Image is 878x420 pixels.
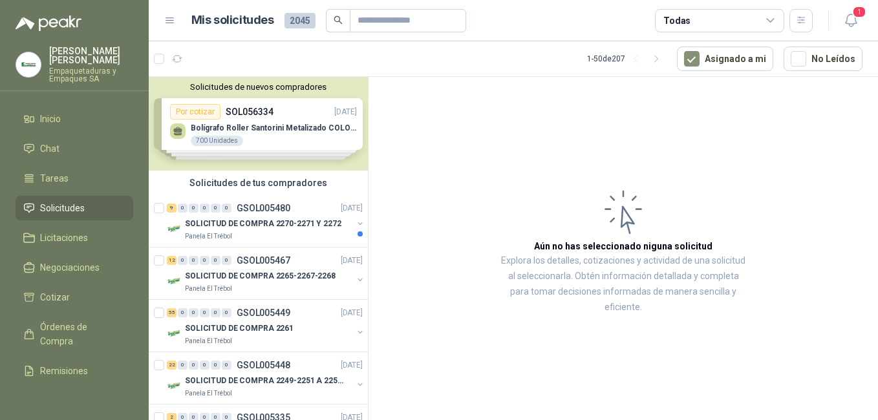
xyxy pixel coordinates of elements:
[237,361,290,370] p: GSOL005448
[200,361,209,370] div: 0
[211,361,220,370] div: 0
[178,256,187,265] div: 0
[200,256,209,265] div: 0
[663,14,691,28] div: Todas
[40,364,88,378] span: Remisiones
[341,202,363,215] p: [DATE]
[16,226,133,250] a: Licitaciones
[200,204,209,213] div: 0
[167,378,182,394] img: Company Logo
[16,315,133,353] a: Órdenes de Compra
[40,290,70,304] span: Cotizar
[185,322,294,335] p: SOLICITUD DE COMPRA 2261
[16,16,81,31] img: Logo peakr
[154,82,363,92] button: Solicitudes de nuevos compradores
[237,256,290,265] p: GSOL005467
[839,9,862,32] button: 1
[149,171,368,195] div: Solicitudes de tus compradores
[211,256,220,265] div: 0
[167,200,365,242] a: 9 0 0 0 0 0 GSOL005480[DATE] Company LogoSOLICITUD DE COMPRA 2270-2271 Y 2272Panela El Trébol
[677,47,773,71] button: Asignado a mi
[40,142,59,156] span: Chat
[49,47,133,65] p: [PERSON_NAME] [PERSON_NAME]
[178,361,187,370] div: 0
[40,171,69,185] span: Tareas
[49,67,133,83] p: Empaquetaduras y Empaques SA
[784,47,862,71] button: No Leídos
[185,218,341,230] p: SOLICITUD DE COMPRA 2270-2271 Y 2272
[40,112,61,126] span: Inicio
[167,357,365,399] a: 22 0 0 0 0 0 GSOL005448[DATE] Company LogoSOLICITUD DE COMPRA 2249-2251 A 2256-2258 Y 2262Panela ...
[16,107,133,131] a: Inicio
[185,336,232,346] p: Panela El Trébol
[222,308,231,317] div: 0
[185,375,346,387] p: SOLICITUD DE COMPRA 2249-2251 A 2256-2258 Y 2262
[587,48,667,69] div: 1 - 50 de 207
[211,204,220,213] div: 0
[167,305,365,346] a: 55 0 0 0 0 0 GSOL005449[DATE] Company LogoSOLICITUD DE COMPRA 2261Panela El Trébol
[178,308,187,317] div: 0
[167,204,177,213] div: 9
[16,196,133,220] a: Solicitudes
[40,201,85,215] span: Solicitudes
[852,6,866,18] span: 1
[222,256,231,265] div: 0
[341,359,363,372] p: [DATE]
[167,273,182,289] img: Company Logo
[40,231,88,245] span: Licitaciones
[334,16,343,25] span: search
[167,221,182,236] img: Company Logo
[16,285,133,310] a: Cotizar
[534,239,712,253] h3: Aún no has seleccionado niguna solicitud
[341,307,363,319] p: [DATE]
[185,270,336,282] p: SOLICITUD DE COMPRA 2265-2267-2268
[189,256,198,265] div: 0
[498,253,749,315] p: Explora los detalles, cotizaciones y actividad de una solicitud al seleccionarla. Obtén informaci...
[341,255,363,267] p: [DATE]
[167,253,365,294] a: 12 0 0 0 0 0 GSOL005467[DATE] Company LogoSOLICITUD DE COMPRA 2265-2267-2268Panela El Trébol
[185,231,232,242] p: Panela El Trébol
[189,204,198,213] div: 0
[40,320,121,348] span: Órdenes de Compra
[211,308,220,317] div: 0
[200,308,209,317] div: 0
[16,255,133,280] a: Negociaciones
[189,361,198,370] div: 0
[185,388,232,399] p: Panela El Trébol
[16,359,133,383] a: Remisiones
[167,326,182,341] img: Company Logo
[167,361,177,370] div: 22
[237,308,290,317] p: GSOL005449
[178,204,187,213] div: 0
[16,166,133,191] a: Tareas
[40,260,100,275] span: Negociaciones
[284,13,316,28] span: 2045
[189,308,198,317] div: 0
[185,284,232,294] p: Panela El Trébol
[16,52,41,77] img: Company Logo
[149,77,368,171] div: Solicitudes de nuevos compradoresPor cotizarSOL056334[DATE] Bolígrafo Roller Santorini Metalizado...
[167,308,177,317] div: 55
[222,204,231,213] div: 0
[167,256,177,265] div: 12
[191,11,274,30] h1: Mis solicitudes
[222,361,231,370] div: 0
[16,136,133,161] a: Chat
[237,204,290,213] p: GSOL005480
[16,388,133,413] a: Configuración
